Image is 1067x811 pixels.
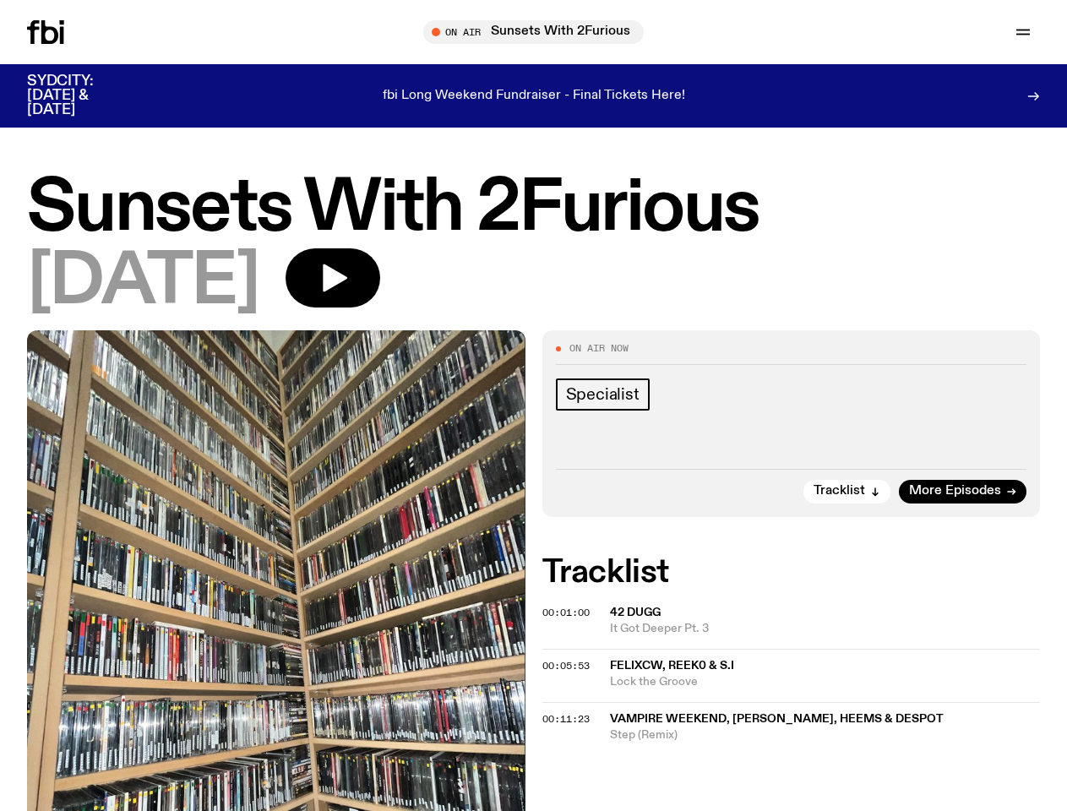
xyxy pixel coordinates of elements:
[569,344,629,353] span: On Air Now
[27,248,259,317] span: [DATE]
[610,607,661,618] span: 42 Dugg
[899,480,1026,503] a: More Episodes
[610,713,944,725] span: Vampire Weekend, [PERSON_NAME], Heems & Despot
[610,621,1041,637] span: It Got Deeper Pt. 3
[542,659,590,672] span: 00:05:53
[803,480,890,503] button: Tracklist
[542,606,590,619] span: 00:01:00
[27,74,135,117] h3: SYDCITY: [DATE] & [DATE]
[814,485,865,498] span: Tracklist
[542,558,1041,588] h2: Tracklist
[542,712,590,726] span: 00:11:23
[27,175,1040,243] h1: Sunsets With 2Furious
[610,660,734,672] span: FELIXCW, Reek0 & S.I
[610,727,1041,743] span: Step (Remix)
[423,20,644,44] button: On AirSunsets With 2Furious
[909,485,1001,498] span: More Episodes
[556,378,650,411] a: Specialist
[566,385,640,404] span: Specialist
[610,674,1041,690] span: Lock the Groove
[383,89,685,104] p: fbi Long Weekend Fundraiser - Final Tickets Here!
